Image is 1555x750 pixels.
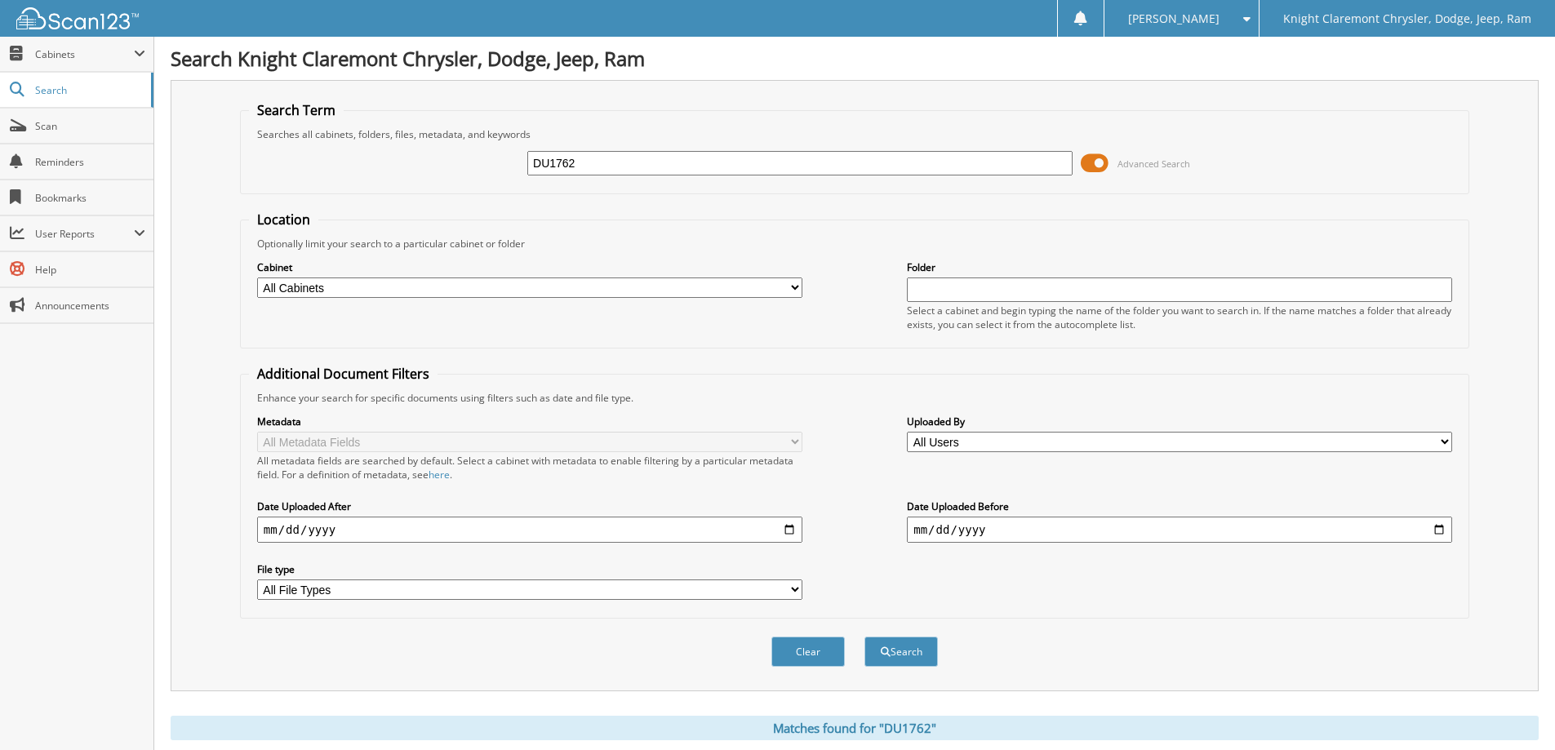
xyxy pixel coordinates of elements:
[257,454,802,482] div: All metadata fields are searched by default. Select a cabinet with metadata to enable filtering b...
[257,517,802,543] input: start
[35,263,145,277] span: Help
[249,127,1460,141] div: Searches all cabinets, folders, files, metadata, and keywords
[1283,14,1531,24] span: Knight Claremont Chrysler, Dodge, Jeep, Ram
[35,299,145,313] span: Announcements
[907,415,1452,428] label: Uploaded By
[907,304,1452,331] div: Select a cabinet and begin typing the name of the folder you want to search in. If the name match...
[257,562,802,576] label: File type
[257,415,802,428] label: Metadata
[907,517,1452,543] input: end
[907,499,1452,513] label: Date Uploaded Before
[249,101,344,119] legend: Search Term
[429,468,450,482] a: here
[35,83,143,97] span: Search
[864,637,938,667] button: Search
[1117,158,1190,170] span: Advanced Search
[771,637,845,667] button: Clear
[35,191,145,205] span: Bookmarks
[257,260,802,274] label: Cabinet
[249,365,438,383] legend: Additional Document Filters
[249,211,318,229] legend: Location
[249,237,1460,251] div: Optionally limit your search to a particular cabinet or folder
[35,227,134,241] span: User Reports
[35,47,134,61] span: Cabinets
[249,391,1460,405] div: Enhance your search for specific documents using filters such as date and file type.
[257,499,802,513] label: Date Uploaded After
[35,119,145,133] span: Scan
[16,7,139,29] img: scan123-logo-white.svg
[171,716,1539,740] div: Matches found for "DU1762"
[35,155,145,169] span: Reminders
[171,45,1539,72] h1: Search Knight Claremont Chrysler, Dodge, Jeep, Ram
[907,260,1452,274] label: Folder
[1128,14,1220,24] span: [PERSON_NAME]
